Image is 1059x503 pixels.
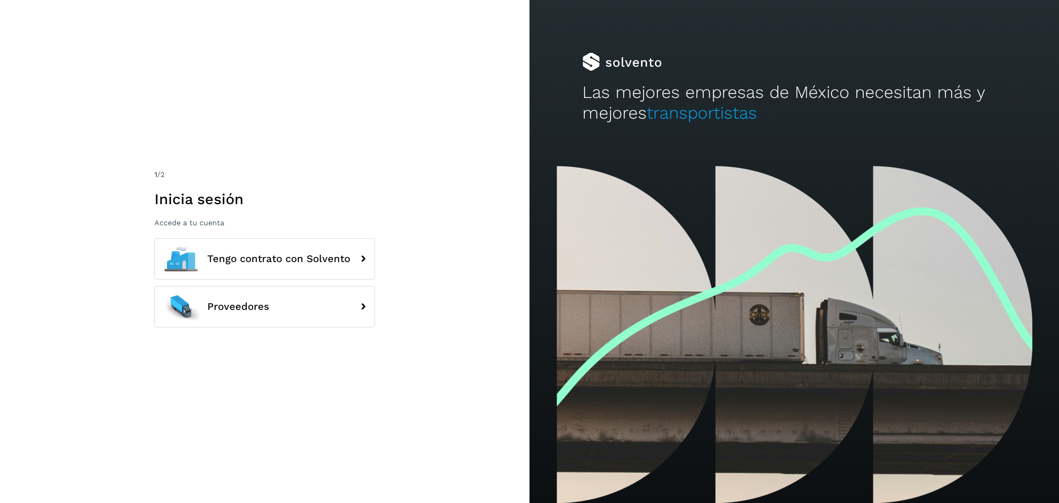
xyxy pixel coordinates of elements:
[582,82,1006,123] h2: Las mejores empresas de México necesitan más y mejores
[154,238,375,280] button: Tengo contrato con Solvento
[647,103,757,123] span: transportistas
[154,170,157,179] span: 1
[207,253,350,264] span: Tengo contrato con Solvento
[154,190,375,208] h1: Inicia sesión
[154,169,375,180] div: /2
[154,286,375,327] button: Proveedores
[207,301,269,312] span: Proveedores
[154,218,375,227] p: Accede a tu cuenta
